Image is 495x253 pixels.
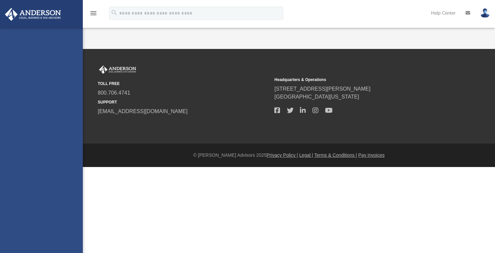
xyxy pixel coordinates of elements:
a: Legal | [299,152,313,158]
a: Privacy Policy | [267,152,298,158]
div: © [PERSON_NAME] Advisors 2025 [83,152,495,159]
small: SUPPORT [98,99,270,105]
small: Headquarters & Operations [274,77,446,83]
a: Terms & Conditions | [314,152,357,158]
a: [GEOGRAPHIC_DATA][US_STATE] [274,94,359,100]
a: 800.706.4741 [98,90,130,96]
a: menu [89,13,97,17]
small: TOLL FREE [98,81,270,87]
img: Anderson Advisors Platinum Portal [98,65,137,74]
a: [EMAIL_ADDRESS][DOMAIN_NAME] [98,108,188,114]
i: search [111,9,118,16]
a: [STREET_ADDRESS][PERSON_NAME] [274,86,370,92]
img: User Pic [480,8,490,18]
i: menu [89,9,97,17]
a: Pay Invoices [358,152,384,158]
img: Anderson Advisors Platinum Portal [3,8,63,21]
